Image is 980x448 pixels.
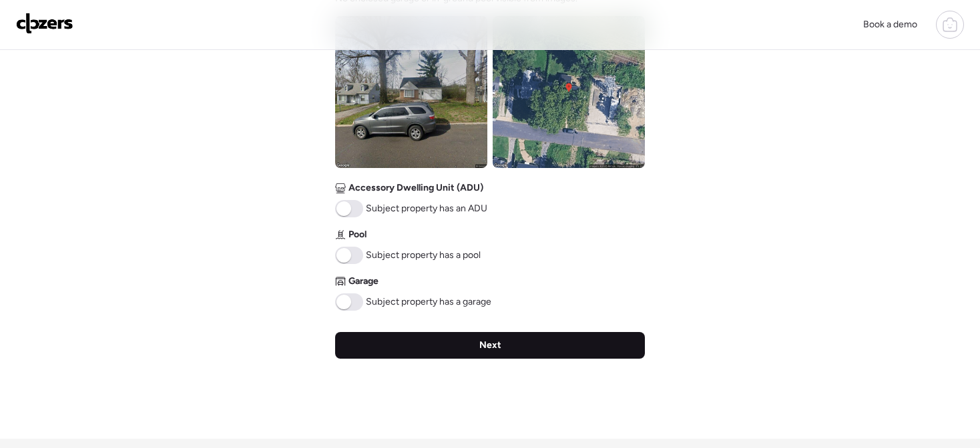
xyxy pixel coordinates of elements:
[863,19,917,30] span: Book a demo
[348,275,379,288] span: Garage
[366,202,487,215] span: Subject property has an ADU
[348,228,366,241] span: Pool
[348,181,483,195] span: Accessory Dwelling Unit (ADU)
[16,13,73,34] img: Logo
[366,249,481,262] span: Subject property has a pool
[366,295,491,309] span: Subject property has a garage
[479,339,501,352] span: Next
